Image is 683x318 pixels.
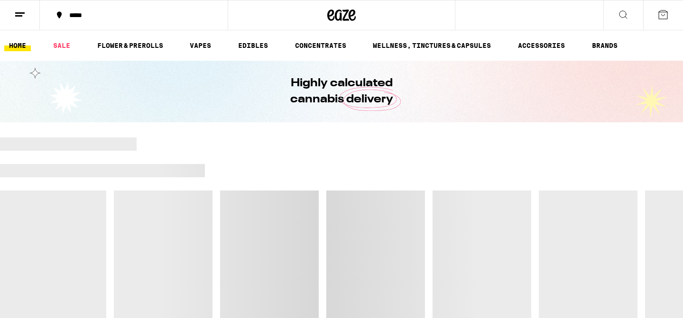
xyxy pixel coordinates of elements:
a: EDIBLES [233,40,273,51]
a: HOME [4,40,31,51]
a: CONCENTRATES [290,40,351,51]
a: VAPES [185,40,216,51]
a: WELLNESS, TINCTURES & CAPSULES [368,40,496,51]
a: ACCESSORIES [513,40,570,51]
a: SALE [48,40,75,51]
h1: Highly calculated cannabis delivery [263,75,420,108]
a: FLOWER & PREROLLS [92,40,168,51]
a: BRANDS [587,40,622,51]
